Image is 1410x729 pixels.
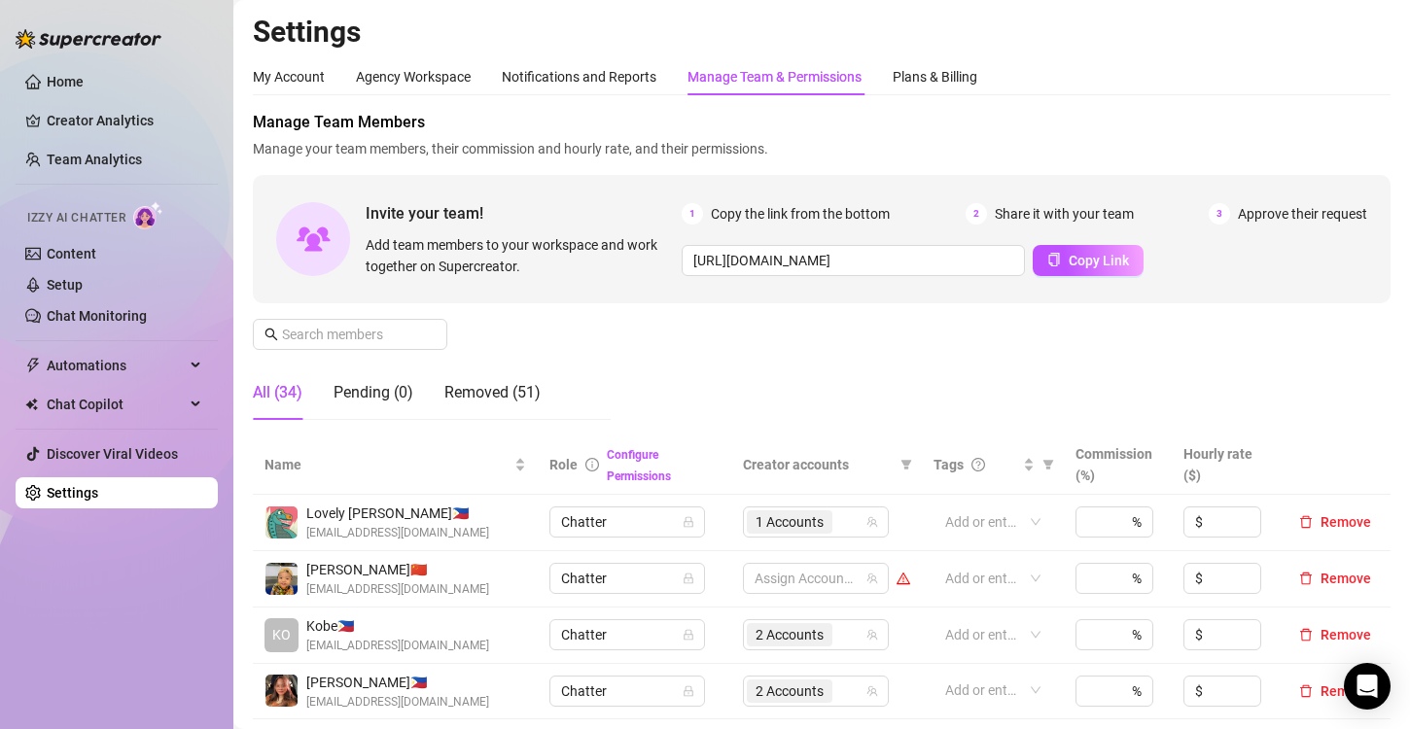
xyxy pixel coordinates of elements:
span: 3 [1209,203,1230,225]
span: Automations [47,350,185,381]
span: Remove [1321,571,1371,586]
span: Creator accounts [743,454,893,475]
span: Chatter [561,620,693,649]
span: filter [1039,450,1058,479]
div: Removed (51) [444,381,541,404]
h2: Settings [253,14,1391,51]
span: thunderbolt [25,358,41,373]
a: Content [47,246,96,261]
span: 1 [682,203,703,225]
span: Remove [1321,683,1371,699]
span: delete [1299,515,1313,529]
img: Chat Copilot [25,398,38,411]
img: logo-BBDzfeDw.svg [16,29,161,49]
span: info-circle [585,458,599,471]
span: Invite your team! [366,201,682,226]
span: 1 Accounts [747,510,832,534]
input: Search members [282,324,420,345]
span: lock [683,629,694,641]
div: Plans & Billing [893,66,977,87]
div: All (34) [253,381,302,404]
span: 2 Accounts [756,680,824,702]
th: Commission (%) [1064,435,1172,495]
span: search [264,328,278,341]
button: Remove [1291,623,1379,646]
span: 2 [966,203,987,225]
img: AI Chatter [133,201,163,229]
div: Agency Workspace [356,66,471,87]
span: [EMAIL_ADDRESS][DOMAIN_NAME] [306,637,489,655]
span: [EMAIL_ADDRESS][DOMAIN_NAME] [306,693,489,712]
img: Yvanne Pingol [265,563,298,595]
span: Kobe 🇵🇭 [306,615,489,637]
span: Lovely [PERSON_NAME] 🇵🇭 [306,503,489,524]
a: Discover Viral Videos [47,446,178,462]
span: filter [897,450,916,479]
span: [PERSON_NAME] 🇨🇳 [306,559,489,580]
img: Aliyah Espiritu [265,675,298,707]
span: Chatter [561,564,693,593]
img: Lovely Gablines [265,506,298,538]
span: [PERSON_NAME] 🇵🇭 [306,672,489,693]
span: KO [272,624,291,645]
a: Configure Permissions [607,448,671,483]
span: Chat Copilot [47,389,185,420]
th: Name [253,435,538,495]
span: team [866,629,878,641]
span: copy [1047,253,1061,266]
button: Remove [1291,679,1379,703]
span: 2 Accounts [747,679,832,703]
button: Remove [1291,567,1379,590]
span: lock [683,516,694,528]
a: Creator Analytics [47,105,202,136]
a: Home [47,74,84,89]
th: Hourly rate ($) [1172,435,1280,495]
a: Settings [47,485,98,501]
span: Add team members to your workspace and work together on Supercreator. [366,234,674,277]
span: team [866,516,878,528]
span: delete [1299,572,1313,585]
span: Remove [1321,514,1371,530]
span: filter [1042,459,1054,470]
span: 2 Accounts [747,623,832,646]
span: team [866,573,878,584]
span: Share it with your team [995,203,1134,225]
span: Copy the link from the bottom [711,203,890,225]
span: warning [897,572,910,585]
span: Izzy AI Chatter [27,209,125,227]
span: delete [1299,628,1313,642]
span: filter [900,459,912,470]
span: Copy Link [1069,253,1129,268]
a: Setup [47,277,83,293]
span: Remove [1321,627,1371,642]
button: Remove [1291,510,1379,534]
span: question-circle [971,458,985,471]
span: Chatter [561,677,693,706]
span: Name [264,454,511,475]
div: My Account [253,66,325,87]
div: Manage Team & Permissions [687,66,862,87]
div: Notifications and Reports [502,66,656,87]
div: Open Intercom Messenger [1344,663,1391,710]
span: lock [683,685,694,697]
button: Copy Link [1033,245,1144,276]
span: Tags [934,454,964,475]
span: Manage your team members, their commission and hourly rate, and their permissions. [253,138,1391,159]
span: Approve their request [1238,203,1367,225]
span: delete [1299,684,1313,698]
a: Chat Monitoring [47,308,147,324]
span: Manage Team Members [253,111,1391,134]
span: Role [549,457,578,472]
div: Pending (0) [334,381,413,404]
span: lock [683,573,694,584]
span: team [866,685,878,697]
span: Chatter [561,507,693,537]
span: 2 Accounts [756,624,824,645]
span: [EMAIL_ADDRESS][DOMAIN_NAME] [306,580,489,599]
span: [EMAIL_ADDRESS][DOMAIN_NAME] [306,524,489,542]
span: 1 Accounts [756,511,824,533]
a: Team Analytics [47,152,142,167]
